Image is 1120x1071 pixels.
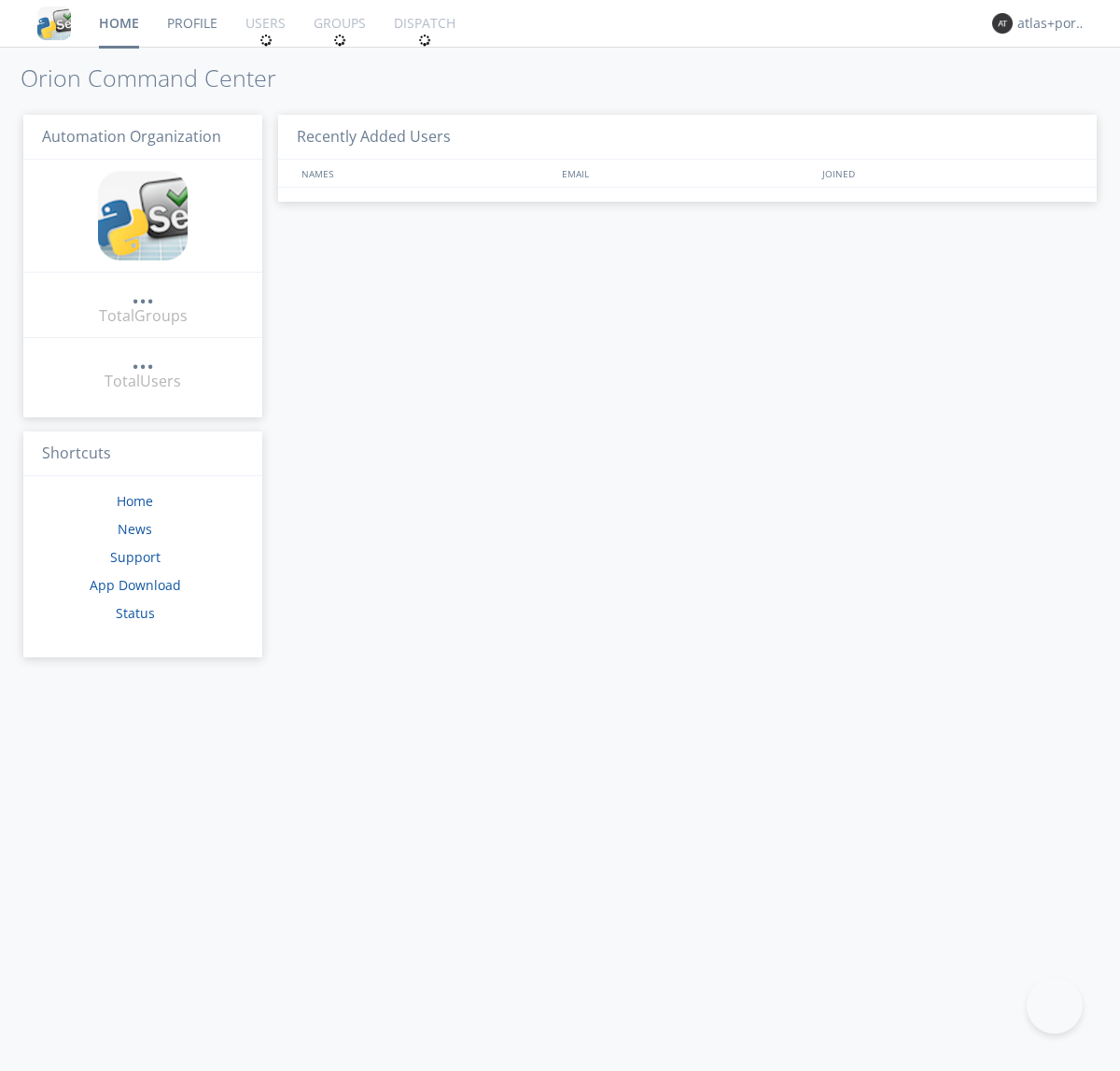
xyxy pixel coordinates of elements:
a: ... [132,284,154,305]
img: spin.svg [259,34,273,47]
a: Support [110,548,161,566]
div: atlas+portuguese0001 [1017,14,1087,33]
img: cddb5a64eb264b2086981ab96f4c1ba7 [37,7,71,40]
img: spin.svg [418,34,431,47]
h3: Recently Added Users [278,115,1097,161]
div: Total Groups [99,305,188,327]
a: Status [116,604,155,622]
span: Automation Organization [42,126,221,147]
div: EMAIL [557,160,818,187]
h3: Shortcuts [23,431,262,477]
iframe: Toggle Customer Support [1027,978,1083,1034]
a: App Download [90,576,181,594]
img: spin.svg [333,34,346,47]
div: Total Users [105,371,181,392]
a: News [118,520,152,538]
div: ... [132,349,154,368]
div: ... [132,284,154,303]
img: cddb5a64eb264b2086981ab96f4c1ba7 [98,171,188,261]
a: ... [132,349,154,371]
img: 373638.png [992,13,1013,34]
div: NAMES [297,160,553,187]
div: JOINED [818,160,1079,187]
a: Home [117,492,153,510]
